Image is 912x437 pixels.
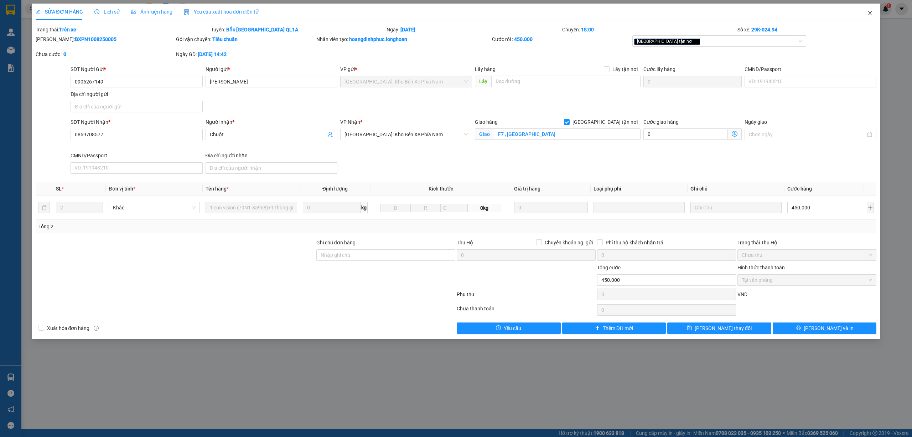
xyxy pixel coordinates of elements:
span: Kích thước [429,186,453,192]
input: Ghi Chú [690,202,782,213]
span: Đơn vị tính [109,186,135,192]
span: Nha Trang: Kho Bến Xe Phía Nam [344,129,468,140]
button: exclamation-circleYêu cầu [457,322,561,334]
input: Địa chỉ của người nhận [206,162,337,174]
b: [DATE] 14:42 [198,51,227,57]
b: 0 [63,51,66,57]
label: Ngày giao [745,119,767,125]
b: Trên xe [59,27,76,32]
input: 0 [514,202,588,213]
div: Gói vận chuyển: [176,35,315,43]
div: Cước rồi : [492,35,631,43]
button: Close [860,4,880,24]
div: [PERSON_NAME]: [36,35,175,43]
input: Dọc đường [491,76,641,87]
input: Giao tận nơi [494,128,641,140]
span: [GEOGRAPHIC_DATA] tận nơi [570,118,641,126]
span: [PERSON_NAME] và In [804,324,854,332]
span: SỬA ĐƠN HÀNG [36,9,83,15]
span: Cước hàng [787,186,812,192]
span: user-add [327,132,333,137]
b: 18:00 [581,27,594,32]
button: plus [867,202,874,213]
span: edit [36,9,41,14]
span: Nha Trang: Kho Bến Xe Phía Nam [344,76,468,87]
span: Chuyển khoản ng. gửi [542,239,596,247]
label: Ghi chú đơn hàng [316,240,356,245]
span: Tại văn phòng [742,275,872,285]
span: picture [131,9,136,14]
span: Lấy hàng [475,66,496,72]
span: exclamation-circle [496,325,501,331]
input: Địa chỉ của người gửi [71,101,202,112]
label: Cước lấy hàng [643,66,675,72]
span: Giao [475,128,494,140]
div: Trạng thái Thu Hộ [737,239,876,247]
div: Địa chỉ người nhận [206,152,337,159]
div: Người nhận [206,118,337,126]
span: Thu Hộ [457,240,473,245]
b: BXPN1008250005 [75,36,116,42]
b: 29K-024.94 [751,27,777,32]
span: Định lượng [322,186,348,192]
span: Yêu cầu xuất hóa đơn điện tử [184,9,259,15]
b: [DATE] [400,27,415,32]
input: R [410,204,441,212]
div: VP gửi [340,65,472,73]
span: Tổng cước [597,265,621,270]
div: Ngày GD: [176,50,315,58]
span: Xuất hóa đơn hàng [44,324,93,332]
input: VD: Bàn, Ghế [206,202,297,213]
span: 0kg [468,204,501,212]
span: save [687,325,692,331]
div: Số xe: [737,26,877,34]
span: Ảnh kiện hàng [131,9,172,15]
th: Loại phụ phí [591,182,688,196]
span: VP Nhận [340,119,360,125]
input: Cước lấy hàng [643,76,742,87]
span: Phí thu hộ khách nhận trả [603,239,666,247]
span: close [694,40,697,43]
div: CMND/Passport [745,65,876,73]
b: Bắc [GEOGRAPHIC_DATA] QL1A [226,27,298,32]
span: Khác [113,202,196,213]
input: D [380,204,411,212]
th: Ghi chú [688,182,784,196]
span: Giao hàng [475,119,498,125]
span: VND [737,291,747,297]
img: icon [184,9,190,15]
div: Trạng thái: [35,26,211,34]
div: Người gửi [206,65,337,73]
span: info-circle [94,326,99,331]
span: [GEOGRAPHIC_DATA] tận nơi [634,39,700,45]
div: Tổng: 2 [38,223,352,230]
input: Ngày giao [749,131,866,138]
input: Ghi chú đơn hàng [316,249,455,261]
div: SĐT Người Gửi [71,65,202,73]
span: Thêm ĐH mới [603,324,633,332]
label: Cước giao hàng [643,119,679,125]
input: Cước giao hàng [643,128,728,140]
span: Lấy tận nơi [610,65,641,73]
span: plus [595,325,600,331]
span: kg [361,202,368,213]
div: Chưa cước : [36,50,175,58]
span: Giá trị hàng [514,186,540,192]
b: 450.000 [514,36,533,42]
div: Ngày: [386,26,561,34]
button: delete [38,202,50,213]
span: Chưa thu [742,250,872,260]
button: save[PERSON_NAME] thay đổi [667,322,771,334]
b: hoangdinhphuc.longhoan [349,36,407,42]
div: Chuyến: [561,26,737,34]
span: dollar-circle [732,131,737,137]
div: Tuyến: [210,26,386,34]
div: Phụ thu [456,290,596,303]
b: Tiêu chuẩn [212,36,238,42]
span: Lịch sử [94,9,120,15]
div: Địa chỉ người gửi [71,90,202,98]
span: Tên hàng [206,186,229,192]
div: CMND/Passport [71,152,202,159]
span: printer [796,325,801,331]
span: [PERSON_NAME] thay đổi [695,324,752,332]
